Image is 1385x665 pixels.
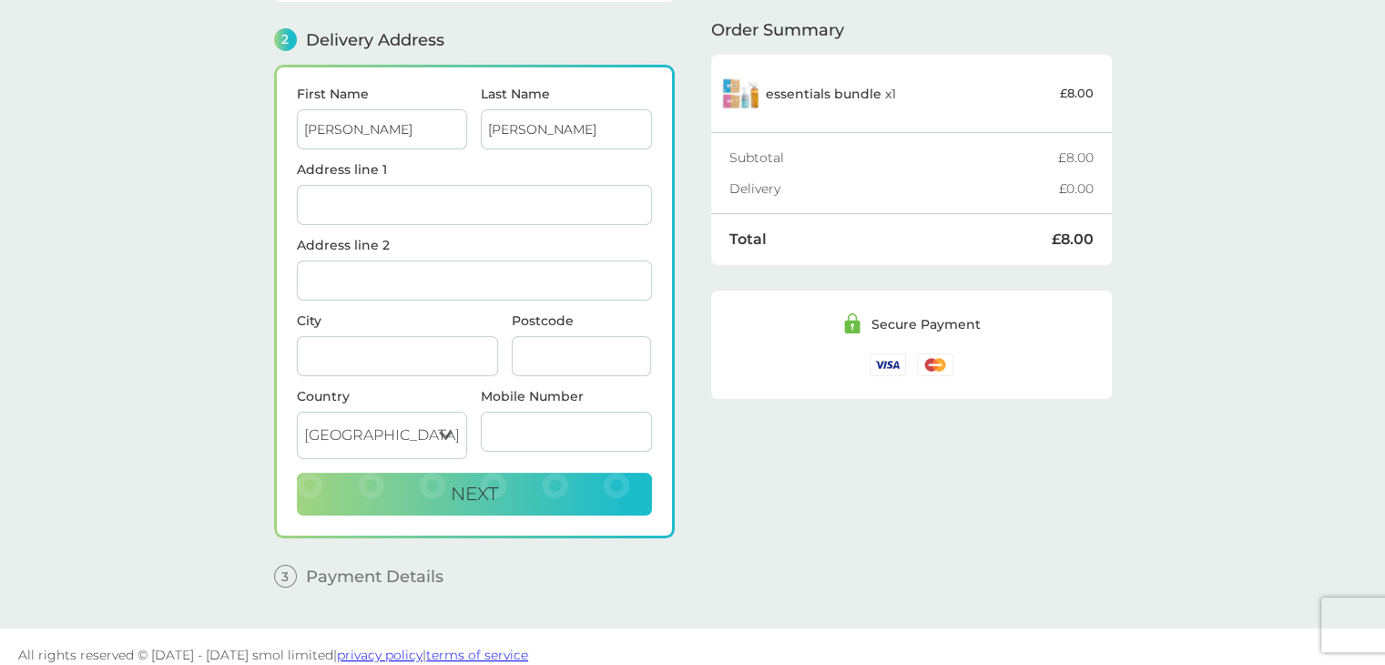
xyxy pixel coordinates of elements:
[297,314,498,327] label: City
[297,390,468,403] div: Country
[917,353,953,376] img: /assets/icons/cards/mastercard.svg
[711,22,844,38] span: Order Summary
[306,32,444,48] span: Delivery Address
[481,87,652,100] label: Last Name
[870,353,906,376] img: /assets/icons/cards/visa.svg
[274,28,297,51] span: 2
[1060,84,1094,103] p: £8.00
[1052,232,1094,247] div: £8.00
[274,565,297,588] span: 3
[729,182,1059,195] div: Delivery
[766,86,881,102] span: essentials bundle
[426,647,528,663] a: terms of service
[1059,182,1094,195] div: £0.00
[481,390,652,403] label: Mobile Number
[337,647,423,663] a: privacy policy
[297,87,468,100] label: First Name
[1058,151,1094,164] div: £8.00
[297,163,652,176] label: Address line 1
[306,568,443,585] span: Payment Details
[451,483,498,505] span: Next
[297,473,652,517] button: Next
[766,87,896,101] p: x 1
[729,151,1058,164] div: Subtotal
[871,318,981,331] div: Secure Payment
[729,232,1052,247] div: Total
[297,239,652,251] label: Address line 2
[512,314,652,327] label: Postcode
